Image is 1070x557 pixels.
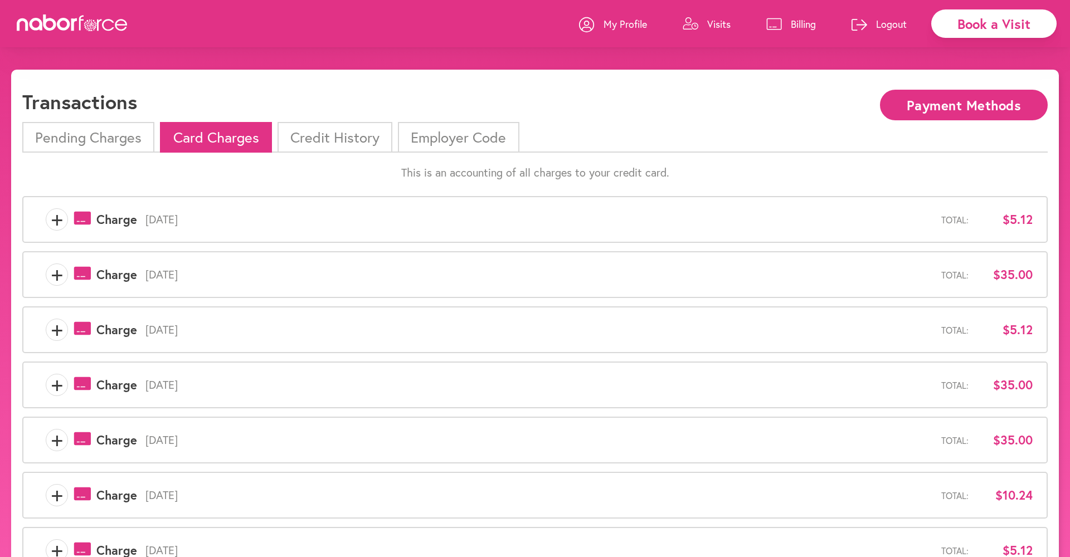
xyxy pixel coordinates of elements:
li: Credit History [278,122,392,153]
span: $35.00 [977,378,1033,392]
span: + [46,429,67,451]
a: Payment Methods [880,99,1048,109]
span: Total: [941,545,969,556]
span: [DATE] [137,544,941,557]
span: [DATE] [137,268,941,281]
p: Logout [876,17,907,31]
span: $5.12 [977,212,1033,227]
div: Book a Visit [931,9,1057,38]
span: [DATE] [137,488,941,502]
span: + [46,374,67,396]
span: + [46,208,67,231]
li: Card Charges [160,122,271,153]
span: $35.00 [977,267,1033,282]
a: Billing [766,7,816,41]
span: Total: [941,270,969,280]
span: $5.12 [977,323,1033,337]
p: My Profile [604,17,647,31]
a: My Profile [579,7,647,41]
span: [DATE] [137,213,941,226]
span: $10.24 [977,488,1033,502]
span: [DATE] [137,323,941,336]
p: Visits [707,17,731,31]
span: Charge [96,323,137,337]
span: Charge [96,212,137,227]
span: Total: [941,214,969,225]
li: Pending Charges [22,122,154,153]
span: Charge [96,378,137,392]
span: Charge [96,433,137,447]
span: Charge [96,488,137,502]
span: Total: [941,435,969,446]
span: Total: [941,380,969,390]
span: [DATE] [137,433,941,447]
span: Total: [941,490,969,501]
p: This is an accounting of all charges to your credit card. [22,166,1048,179]
span: $35.00 [977,433,1033,447]
span: + [46,484,67,506]
span: + [46,319,67,341]
a: Visits [683,7,731,41]
li: Employer Code [398,122,519,153]
h1: Transactions [22,90,137,114]
span: Charge [96,267,137,282]
button: Payment Methods [880,90,1048,120]
a: Logout [852,7,907,41]
p: Billing [791,17,816,31]
span: Total: [941,325,969,335]
span: [DATE] [137,378,941,392]
span: + [46,263,67,286]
